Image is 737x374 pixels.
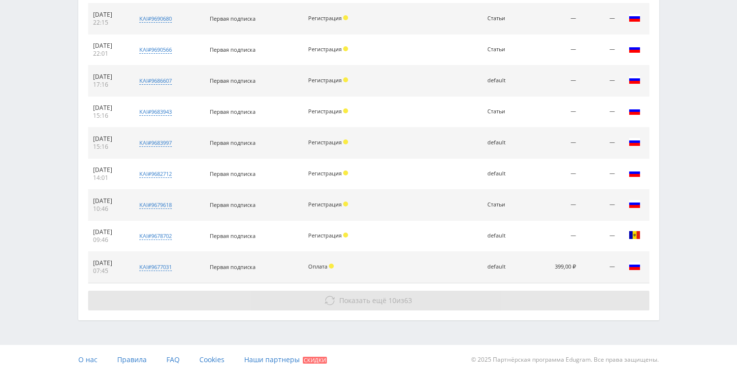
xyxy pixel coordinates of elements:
span: Оплата [308,263,327,270]
td: — [526,97,581,128]
span: Регистрация [308,76,342,84]
td: 399,00 ₽ [526,252,581,283]
span: Правила [117,355,147,364]
span: Первая подписка [210,139,256,146]
span: Cookies [199,355,224,364]
img: rus.png [629,74,641,86]
span: Регистрация [308,201,342,208]
span: из [339,296,412,305]
span: О нас [78,355,97,364]
img: rus.png [629,260,641,272]
div: 22:15 [93,19,126,27]
td: — [526,3,581,34]
div: kai#9683943 [139,108,172,116]
img: rus.png [629,12,641,24]
span: Холд [343,46,348,51]
td: — [526,34,581,66]
div: 07:45 [93,267,126,275]
div: default [487,139,520,146]
span: Холд [329,264,334,269]
div: Статьи [487,46,520,53]
div: 10:46 [93,205,126,213]
img: rus.png [629,136,641,148]
div: kai#9678702 [139,232,172,240]
span: Регистрация [308,107,342,115]
img: rus.png [629,105,641,117]
span: Регистрация [308,170,342,177]
td: — [526,66,581,97]
span: 10 [388,296,396,305]
div: Статьи [487,202,520,208]
div: [DATE] [93,228,126,236]
span: Первая подписка [210,201,256,208]
div: kai#9682712 [139,170,172,178]
div: kai#9686607 [139,77,172,85]
span: Первая подписка [210,77,256,84]
div: [DATE] [93,197,126,205]
span: Холд [343,15,348,20]
td: — [581,97,620,128]
div: kai#9683997 [139,139,172,147]
span: Холд [343,108,348,113]
div: kai#9677031 [139,263,172,271]
div: default [487,233,520,239]
div: 17:16 [93,81,126,89]
td: — [581,128,620,159]
div: [DATE] [93,259,126,267]
div: 14:01 [93,174,126,182]
td: — [526,159,581,190]
div: 15:16 [93,112,126,120]
div: Статьи [487,108,520,115]
span: Наши партнеры [244,355,300,364]
span: 63 [404,296,412,305]
div: [DATE] [93,166,126,174]
span: Холд [343,139,348,144]
span: Скидки [303,357,327,364]
span: Холд [343,77,348,82]
div: default [487,170,520,177]
span: Регистрация [308,232,342,239]
div: Статьи [487,15,520,22]
div: kai#9679618 [139,201,172,209]
td: — [526,190,581,221]
td: — [581,159,620,190]
span: Холд [343,170,348,175]
span: Первая подписка [210,170,256,177]
td: — [581,66,620,97]
span: Первая подписка [210,108,256,115]
div: [DATE] [93,42,126,50]
td: — [581,34,620,66]
td: — [581,252,620,283]
span: Первая подписка [210,46,256,53]
td: — [581,3,620,34]
div: kai#9690680 [139,15,172,23]
span: Первая подписка [210,15,256,22]
div: [DATE] [93,135,126,143]
span: Первая подписка [210,232,256,239]
td: — [581,221,620,252]
td: — [526,128,581,159]
td: — [526,221,581,252]
span: FAQ [166,355,180,364]
span: Холд [343,233,348,238]
img: mda.png [629,229,641,241]
div: default [487,77,520,84]
div: default [487,264,520,270]
span: Регистрация [308,138,342,146]
button: Показать ещё 10из63 [88,291,649,310]
div: 22:01 [93,50,126,58]
span: Показать ещё [339,296,386,305]
div: kai#9690566 [139,46,172,54]
img: rus.png [629,198,641,210]
td: — [581,190,620,221]
span: Холд [343,202,348,206]
span: Первая подписка [210,263,256,271]
div: [DATE] [93,104,126,112]
span: Регистрация [308,45,342,53]
div: [DATE] [93,73,126,81]
div: [DATE] [93,11,126,19]
img: rus.png [629,167,641,179]
span: Регистрация [308,14,342,22]
div: 15:16 [93,143,126,151]
img: rus.png [629,43,641,55]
